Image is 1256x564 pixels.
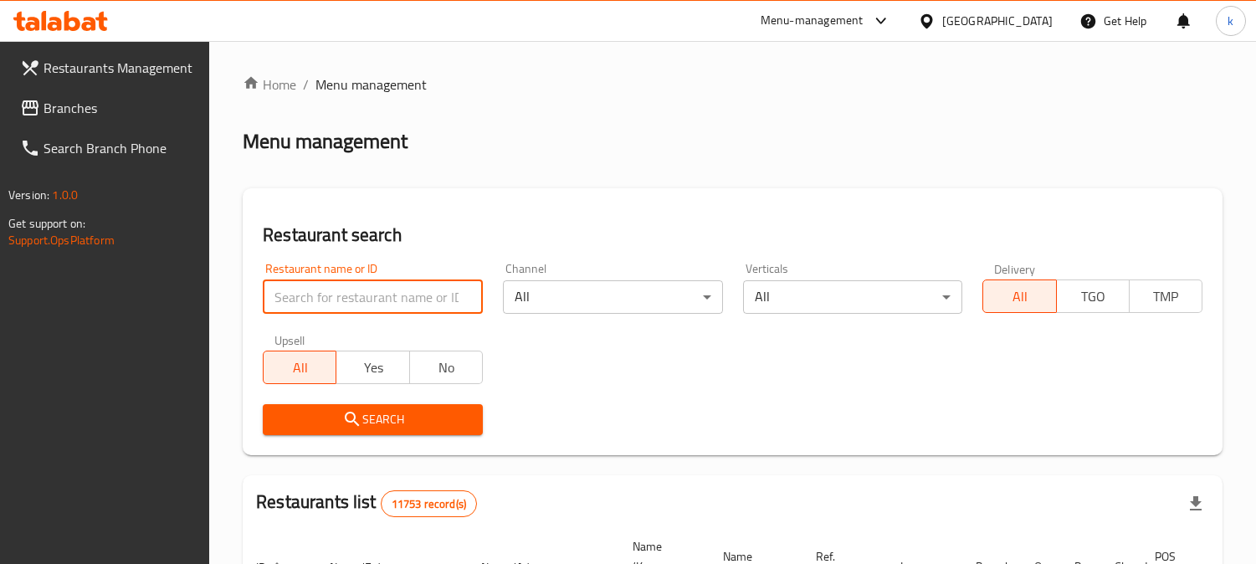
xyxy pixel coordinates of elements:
button: TMP [1129,279,1202,313]
button: No [409,351,483,384]
input: Search for restaurant name or ID.. [263,280,483,314]
div: Total records count [381,490,477,517]
h2: Restaurants list [256,490,477,517]
div: Export file [1176,484,1216,524]
span: Menu management [315,74,427,95]
div: All [743,280,963,314]
button: All [982,279,1056,313]
span: Get support on: [8,213,85,234]
div: Menu-management [761,11,864,31]
span: Search Branch Phone [44,138,197,158]
span: k [1228,12,1233,30]
button: All [263,351,336,384]
a: Home [243,74,296,95]
span: 11753 record(s) [382,496,476,512]
h2: Restaurant search [263,223,1202,248]
h2: Menu management [243,128,408,155]
a: Search Branch Phone [7,128,210,168]
a: Support.OpsPlatform [8,229,115,251]
li: / [303,74,309,95]
a: Restaurants Management [7,48,210,88]
span: TMP [1136,285,1196,309]
nav: breadcrumb [243,74,1223,95]
button: Yes [336,351,409,384]
span: Restaurants Management [44,58,197,78]
span: Version: [8,184,49,206]
button: TGO [1056,279,1130,313]
label: Upsell [274,334,305,346]
span: All [990,285,1049,309]
span: Yes [343,356,402,380]
span: Search [276,409,469,430]
div: [GEOGRAPHIC_DATA] [942,12,1053,30]
span: All [270,356,330,380]
span: No [417,356,476,380]
span: 1.0.0 [52,184,78,206]
a: Branches [7,88,210,128]
button: Search [263,404,483,435]
span: TGO [1064,285,1123,309]
div: All [503,280,723,314]
label: Delivery [994,263,1036,274]
span: Branches [44,98,197,118]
